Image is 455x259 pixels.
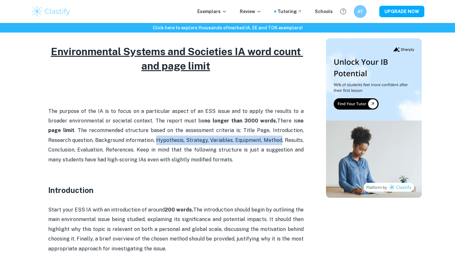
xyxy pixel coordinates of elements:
[197,8,227,15] p: Exemplars
[204,118,276,124] strong: no longer than 3000 words
[277,8,302,15] a: Tutoring
[354,5,367,18] button: AY
[31,5,72,18] img: Clastify logo
[48,108,305,124] span: The purpose of the IA is to focus on a particular aspect of an ESS issue and to apply the results...
[51,46,303,71] u: Environmental Systems and Societies IA word count and page limit
[338,6,349,17] button: Help and Feedback
[48,118,305,163] span: There is . The recommended structure based on the assessment criteria is: Title Page, Introductio...
[48,207,305,252] span: Start your ESS IA with an introduction of around The introduction should begin by outlining the m...
[315,8,333,15] a: Schools
[240,8,262,15] p: Review
[1,24,454,31] h6: Click here to explore thousands of marked IA, EE and TOK exemplars !
[356,8,364,15] h6: AY
[165,207,193,213] strong: 200 words.
[48,186,94,195] strong: Introduction
[276,118,277,124] strong: .
[379,6,424,17] button: UPGRADE NOW
[326,38,422,198] img: Thumbnail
